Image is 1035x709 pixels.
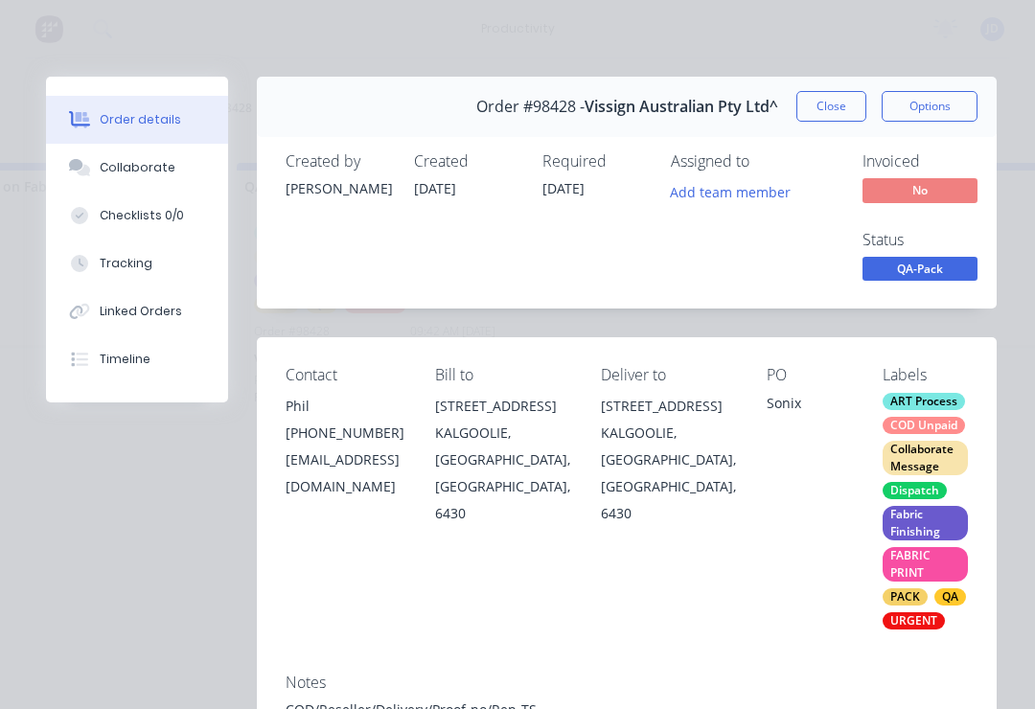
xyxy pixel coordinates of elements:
button: Linked Orders [46,287,228,335]
div: [PERSON_NAME] [286,178,391,198]
div: Fabric Finishing [883,506,968,540]
div: Invoiced [862,152,1006,171]
div: Required [542,152,648,171]
div: Created by [286,152,391,171]
span: Vissign Australian Pty Ltd^ [585,98,778,116]
div: QA [934,588,966,606]
div: ART Process [883,393,965,410]
div: KALGOOLIE, [GEOGRAPHIC_DATA], [GEOGRAPHIC_DATA], 6430 [435,420,570,527]
div: [STREET_ADDRESS] [435,393,570,420]
div: Checklists 0/0 [100,207,184,224]
div: PACK [883,588,928,606]
div: Contact [286,366,404,384]
div: Bill to [435,366,570,384]
button: Collaborate [46,144,228,192]
div: [STREET_ADDRESS]KALGOOLIE, [GEOGRAPHIC_DATA], [GEOGRAPHIC_DATA], 6430 [435,393,570,527]
div: FABRIC PRINT [883,547,968,582]
span: QA-Pack [862,257,977,281]
span: Order #98428 - [476,98,585,116]
div: [STREET_ADDRESS] [601,393,736,420]
div: Collaborate Message [883,441,968,475]
div: Phil [286,393,404,420]
div: Tracking [100,255,152,272]
div: Deliver to [601,366,736,384]
div: COD Unpaid [883,417,965,434]
div: [STREET_ADDRESS]KALGOOLIE, [GEOGRAPHIC_DATA], [GEOGRAPHIC_DATA], 6430 [601,393,736,527]
div: Sonix [767,393,852,420]
div: [EMAIL_ADDRESS][DOMAIN_NAME] [286,446,404,500]
button: Tracking [46,240,228,287]
span: [DATE] [542,179,585,197]
div: Phil[PHONE_NUMBER][EMAIL_ADDRESS][DOMAIN_NAME] [286,393,404,500]
span: [DATE] [414,179,456,197]
div: [PHONE_NUMBER] [286,420,404,446]
span: No [862,178,977,202]
div: Labels [883,366,968,384]
button: Add team member [660,178,801,204]
div: PO [767,366,852,384]
div: KALGOOLIE, [GEOGRAPHIC_DATA], [GEOGRAPHIC_DATA], 6430 [601,420,736,527]
div: Created [414,152,519,171]
div: Status [862,231,1006,249]
div: Notes [286,674,968,692]
div: URGENT [883,612,945,629]
button: Checklists 0/0 [46,192,228,240]
button: Options [882,91,977,122]
button: Timeline [46,335,228,383]
div: Linked Orders [100,303,182,320]
button: Close [796,91,866,122]
div: Order details [100,111,181,128]
button: Order details [46,96,228,144]
div: Assigned to [671,152,862,171]
div: Dispatch [883,482,947,499]
div: Timeline [100,351,150,368]
button: QA-Pack [862,257,977,286]
div: Collaborate [100,159,175,176]
button: Add team member [671,178,801,204]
